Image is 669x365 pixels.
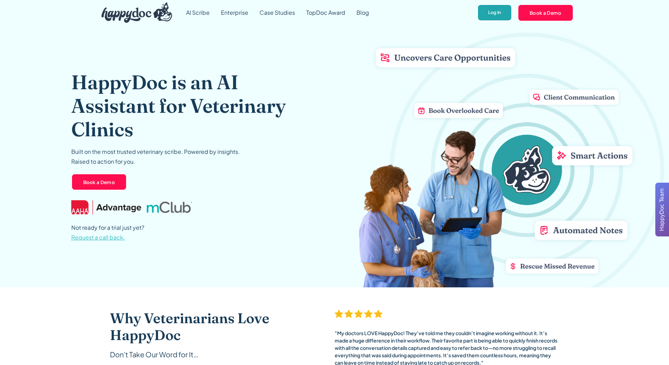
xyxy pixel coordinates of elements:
[477,4,512,21] a: Log In
[71,174,127,190] a: Book a Demo
[71,200,142,214] img: AAHA Advantage logo
[110,349,307,360] div: Don’t Take Our Word for It…
[101,2,172,23] img: HappyDoc Logo: A happy dog with his ear up, listening.
[147,202,192,213] img: mclub logo
[71,234,125,241] span: Request a call back.
[96,1,172,25] a: home
[110,310,307,344] h2: Why Veterinarians Love HappyDoc
[518,4,573,21] a: Book a Demo
[71,147,240,167] p: Built on the most trusted veterinary scribe. Powered by insights. Raised to action for you.
[71,223,144,242] p: Not ready for a trial just yet?
[71,70,308,141] h1: HappyDoc is an AI Assistant for Veterinary Clinics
